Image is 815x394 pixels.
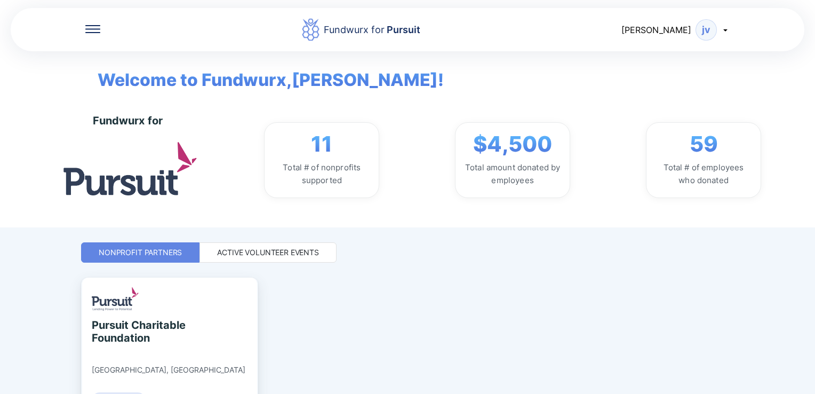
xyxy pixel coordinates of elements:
[621,25,691,35] span: [PERSON_NAME]
[63,142,197,195] img: logo.jpg
[324,22,420,37] div: Fundwurx for
[696,19,717,41] div: jv
[655,161,752,187] div: Total # of employees who donated
[99,247,182,258] div: Nonprofit Partners
[690,131,718,157] span: 59
[385,24,420,35] span: Pursuit
[82,51,444,93] span: Welcome to Fundwurx, [PERSON_NAME] !
[93,114,163,127] div: Fundwurx for
[473,131,552,157] span: $4,500
[464,161,561,187] div: Total amount donated by employees
[311,131,332,157] span: 11
[92,319,189,344] div: Pursuit Charitable Foundation
[92,365,245,375] div: [GEOGRAPHIC_DATA], [GEOGRAPHIC_DATA]
[217,247,319,258] div: Active Volunteer Events
[273,161,370,187] div: Total # of nonprofits supported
